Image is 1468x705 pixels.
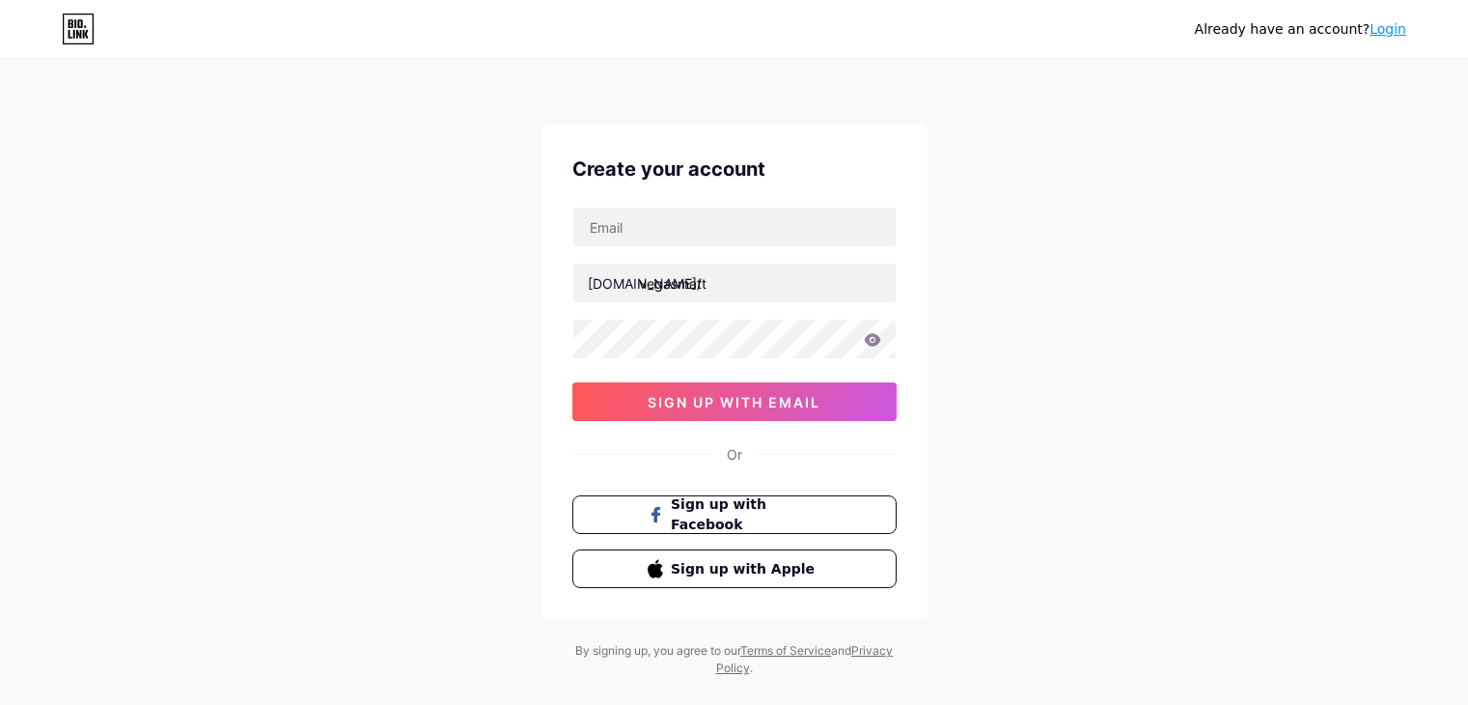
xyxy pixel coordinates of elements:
button: sign up with email [572,382,897,421]
input: username [573,264,896,302]
span: sign up with email [648,394,820,410]
div: Or [727,444,742,465]
a: Login [1370,21,1406,37]
button: Sign up with Apple [572,550,897,588]
div: Already have an account? [1195,19,1406,40]
div: [DOMAIN_NAME]/ [588,273,702,294]
span: Sign up with Apple [671,559,820,579]
div: By signing up, you agree to our and . [570,642,899,677]
input: Email [573,208,896,246]
button: Sign up with Facebook [572,495,897,534]
div: Create your account [572,155,897,183]
span: Sign up with Facebook [671,494,820,535]
a: Terms of Service [740,643,831,658]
